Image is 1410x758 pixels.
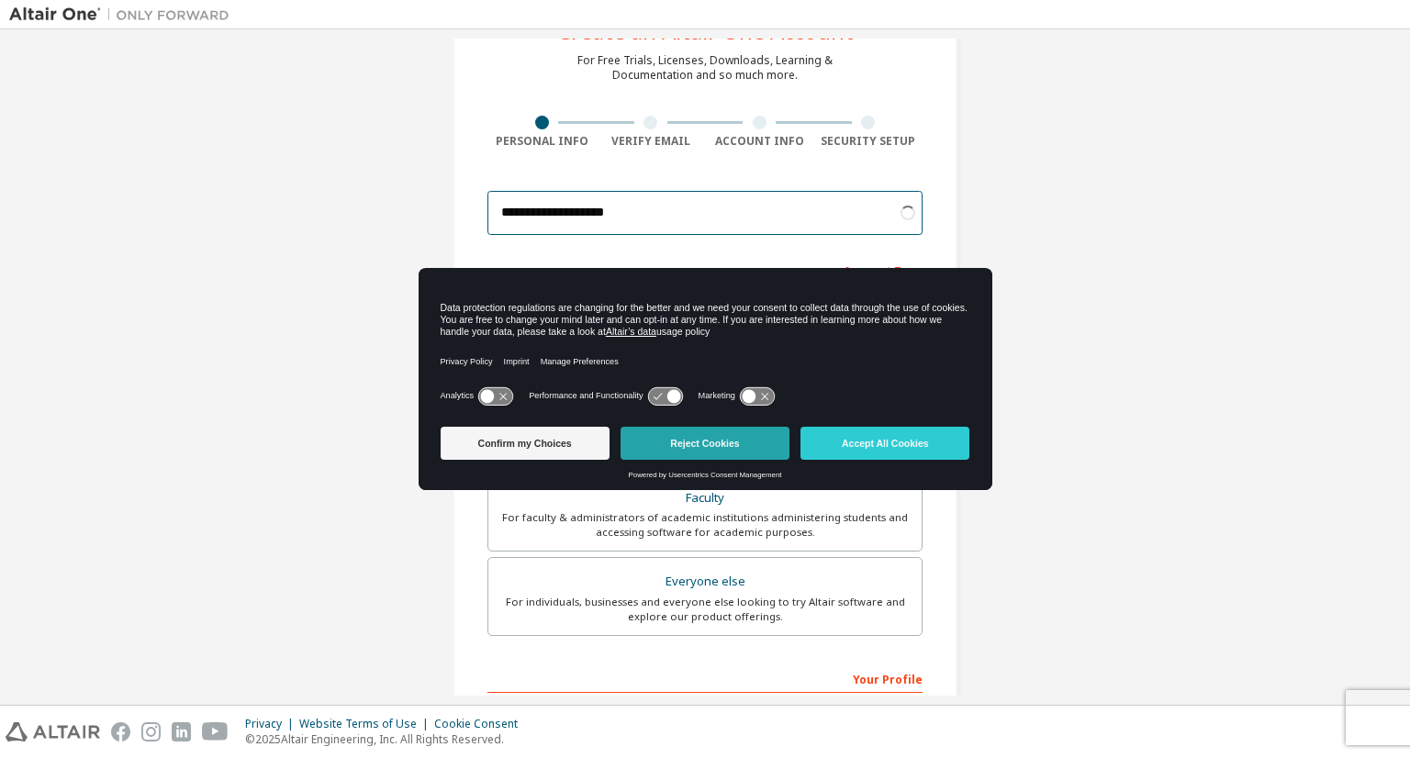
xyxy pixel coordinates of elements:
div: For individuals, businesses and everyone else looking to try Altair software and explore our prod... [499,595,911,624]
div: Website Terms of Use [299,717,434,731]
p: © 2025 Altair Engineering, Inc. All Rights Reserved. [245,731,529,747]
div: Personal Info [487,134,597,149]
div: Account Info [705,134,814,149]
img: linkedin.svg [172,722,191,741]
div: Create an Altair One Account [557,20,854,42]
div: For faculty & administrators of academic institutions administering students and accessing softwa... [499,510,911,540]
div: Account Type [487,255,923,284]
div: Your Profile [487,663,923,693]
div: Everyone else [499,569,911,595]
img: youtube.svg [202,722,229,741]
img: facebook.svg [111,722,130,741]
div: For Free Trials, Licenses, Downloads, Learning & Documentation and so much more. [577,53,833,83]
div: Privacy [245,717,299,731]
div: Faculty [499,485,911,511]
div: Cookie Consent [434,717,529,731]
img: instagram.svg [141,722,161,741]
img: Altair One [9,6,239,24]
div: Verify Email [597,134,706,149]
div: Security Setup [814,134,923,149]
img: altair_logo.svg [6,722,100,741]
